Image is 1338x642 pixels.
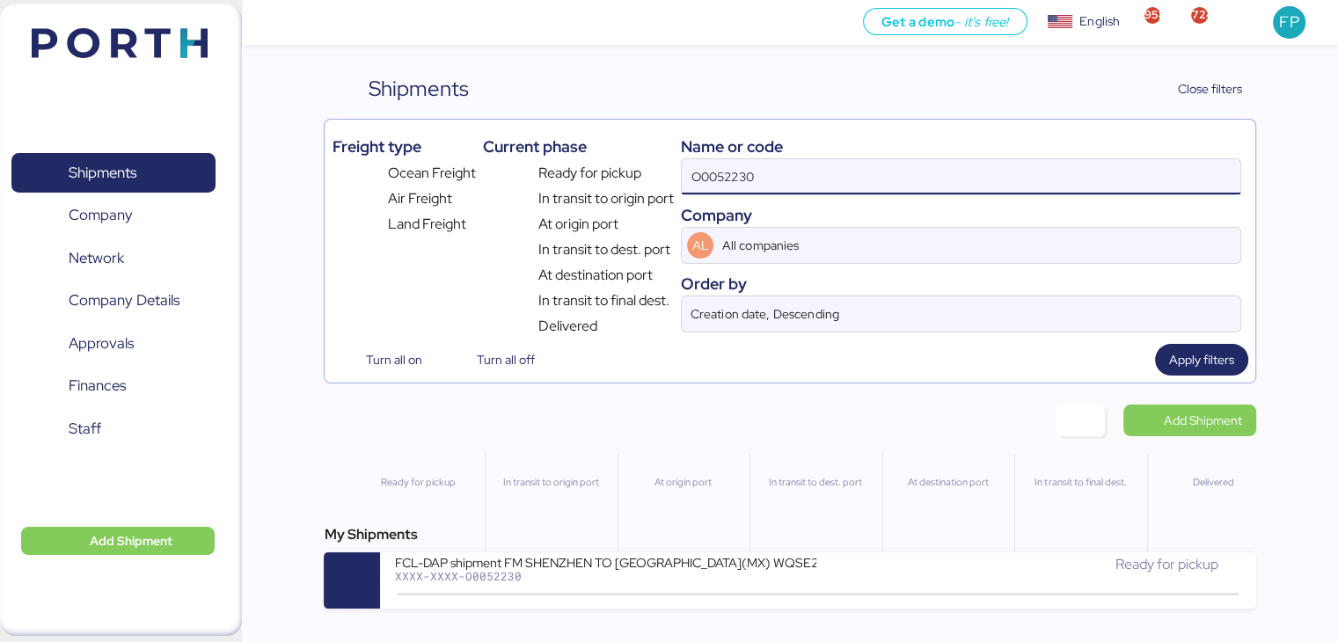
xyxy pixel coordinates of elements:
span: Company [69,202,133,228]
div: At origin port [625,475,742,490]
span: Add Shipment [90,530,172,551]
span: Turn all off [477,349,535,370]
a: Finances [11,366,216,406]
span: Staff [69,416,101,441]
span: Apply filters [1169,349,1234,370]
span: Ready for pickup [538,163,641,184]
span: Air Freight [388,188,452,209]
span: Ready for pickup [1115,555,1217,573]
span: Land Freight [388,214,466,235]
div: XXXX-XXXX-O0052230 [394,570,816,582]
div: Current phase [483,135,674,158]
span: FP [1279,11,1298,33]
input: AL [719,228,1190,263]
a: Approvals [11,324,216,364]
a: Add Shipment [1123,405,1256,436]
span: Add Shipment [1164,410,1242,431]
span: Close filters [1178,78,1242,99]
a: Company [11,195,216,236]
div: Shipments [369,73,469,105]
span: Finances [69,373,126,398]
div: In transit to origin port [493,475,609,490]
div: Ready for pickup [359,475,476,490]
span: Network [69,245,124,271]
span: Company Details [69,288,179,313]
a: Network [11,238,216,279]
button: Apply filters [1155,344,1248,376]
span: Delivered [538,316,597,337]
span: Ocean Freight [388,163,476,184]
span: AL [692,236,709,255]
span: Turn all on [366,349,422,370]
span: At destination port [538,265,653,286]
button: Turn all off [443,344,549,376]
span: In transit to origin port [538,188,674,209]
div: English [1079,12,1120,31]
div: FCL-DAP shipment FM SHENZHEN TO [GEOGRAPHIC_DATA](MX) WQSE2509X12 [394,554,816,569]
button: Close filters [1142,73,1256,105]
div: Delivered [1155,475,1271,490]
span: At origin port [538,214,618,235]
div: Company [681,203,1240,227]
a: Shipments [11,153,216,193]
div: My Shipments [324,524,1255,545]
div: Name or code [681,135,1240,158]
a: Company Details [11,281,216,321]
span: In transit to dest. port [538,239,670,260]
div: In transit to final dest. [1022,475,1138,490]
a: Staff [11,409,216,449]
div: Freight type [332,135,475,158]
span: Shipments [69,160,136,186]
button: Menu [252,8,282,38]
div: At destination port [890,475,1006,490]
span: Approvals [69,331,134,356]
span: In transit to final dest. [538,290,669,311]
button: Turn all on [332,344,435,376]
button: Add Shipment [21,527,215,555]
div: Order by [681,272,1240,295]
div: In transit to dest. port [757,475,874,490]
